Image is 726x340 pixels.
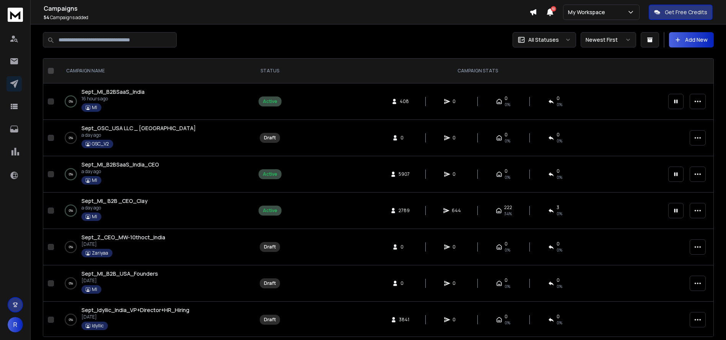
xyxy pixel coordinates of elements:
span: 0 [400,280,408,286]
span: 0% [557,101,562,108]
div: Draft [264,280,276,286]
span: 0% [557,247,562,253]
span: 54 [44,14,49,21]
span: Sept_Idyllic_India_VP+Director+HR_Hiring [81,306,189,314]
span: 0% [505,101,510,108]
td: 0%Sept_Z_CEO_MW-10thoct_India[DATE]Zariyaa [57,229,248,265]
p: Campaigns added [44,15,529,21]
p: Zariyaa [92,250,108,256]
a: Sept_GSC_USA LLC _ [GEOGRAPHIC_DATA] [81,124,196,132]
span: 0 [453,280,460,286]
span: 5907 [399,171,410,177]
span: 0 [505,241,508,247]
p: My Workspace [568,8,608,16]
p: All Statuses [528,36,559,44]
div: Draft [264,244,276,250]
span: 0 [453,171,460,177]
a: Sept_Z_CEO_MW-10thoct_India [81,234,165,241]
td: 0%Sept_GSC_USA LLC _ [GEOGRAPHIC_DATA]a day agoGSC_V2 [57,120,248,156]
p: 0 % [69,98,73,105]
span: 222 [504,204,512,211]
span: 0 [400,244,408,250]
a: Sept_MI_B2BSaaS_India [81,88,145,96]
span: 0% [505,174,510,180]
p: [DATE] [81,314,189,320]
p: [DATE] [81,278,158,284]
span: 0 [453,98,460,105]
a: Sept_MI_B2BSaaS_India_CEO [81,161,159,168]
span: 0 [453,244,460,250]
p: Get Free Credits [665,8,707,16]
span: 0% [557,283,562,289]
div: Active [263,208,277,214]
th: CAMPAIGN STATS [291,59,664,83]
span: 0 [400,135,408,141]
p: MI [92,105,97,111]
span: 0 [505,314,508,320]
span: 0 [557,132,560,138]
span: 0% [557,320,562,326]
p: a day ago [81,132,196,138]
span: 34 % [504,211,512,217]
span: 0% [505,283,510,289]
span: 3 [557,204,559,211]
p: MI [92,286,97,293]
span: Sept_MI_B2BSaaS_India [81,88,145,95]
span: 0 % [557,211,562,217]
span: 0 [453,135,460,141]
span: 0% [505,138,510,144]
p: 0 % [69,134,73,142]
div: Active [263,171,277,177]
button: R [8,317,23,332]
td: 0%Sept_MI_B2B_USA_Founders[DATE]MI [57,265,248,302]
span: 0 [557,277,560,283]
span: 0 [557,95,560,101]
p: a day ago [81,205,148,211]
p: 0 % [69,207,73,214]
span: 0 [557,168,560,174]
a: Sept_MI_ B2B _CEO_Clay [81,197,148,205]
th: CAMPAIGN NAME [57,59,248,83]
td: 0%Sept_Idyllic_India_VP+Director+HR_Hiring[DATE]Idyllic [57,302,248,338]
span: 3841 [399,317,409,323]
th: STATUS [248,59,291,83]
span: 0% [505,247,510,253]
span: 0 [557,314,560,320]
span: 644 [452,208,461,214]
p: a day ago [81,168,159,175]
div: Active [263,98,277,105]
p: [DATE] [81,241,165,247]
span: 0 [505,168,508,174]
span: 0% [557,174,562,180]
span: 408 [400,98,409,105]
p: 0 % [69,280,73,287]
span: 0% [505,320,510,326]
span: 0 [505,277,508,283]
p: Idyllic [92,323,104,329]
p: MI [92,214,97,220]
button: Newest First [581,32,636,47]
span: 2789 [399,208,410,214]
button: Add New [669,32,714,47]
h1: Campaigns [44,4,529,13]
p: 0 % [69,243,73,251]
img: logo [8,8,23,22]
td: 0%Sept_MI_ B2B _CEO_Claya day agoMI [57,193,248,229]
p: MI [92,177,97,183]
button: Get Free Credits [649,5,713,20]
span: 0 [453,317,460,323]
span: Sept_MI_ B2B _CEO_Clay [81,197,148,204]
div: Draft [264,135,276,141]
p: 16 hours ago [81,96,145,102]
a: Sept_Idyllic_India_VP+Director+HR_Hiring [81,306,189,314]
td: 0%Sept_MI_B2BSaaS_India16 hours agoMI [57,83,248,120]
td: 0%Sept_MI_B2BSaaS_India_CEOa day agoMI [57,156,248,193]
p: 0 % [69,316,73,324]
span: Sept_MI_B2B_USA_Founders [81,270,158,277]
p: 0 % [69,170,73,178]
span: 0% [557,138,562,144]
